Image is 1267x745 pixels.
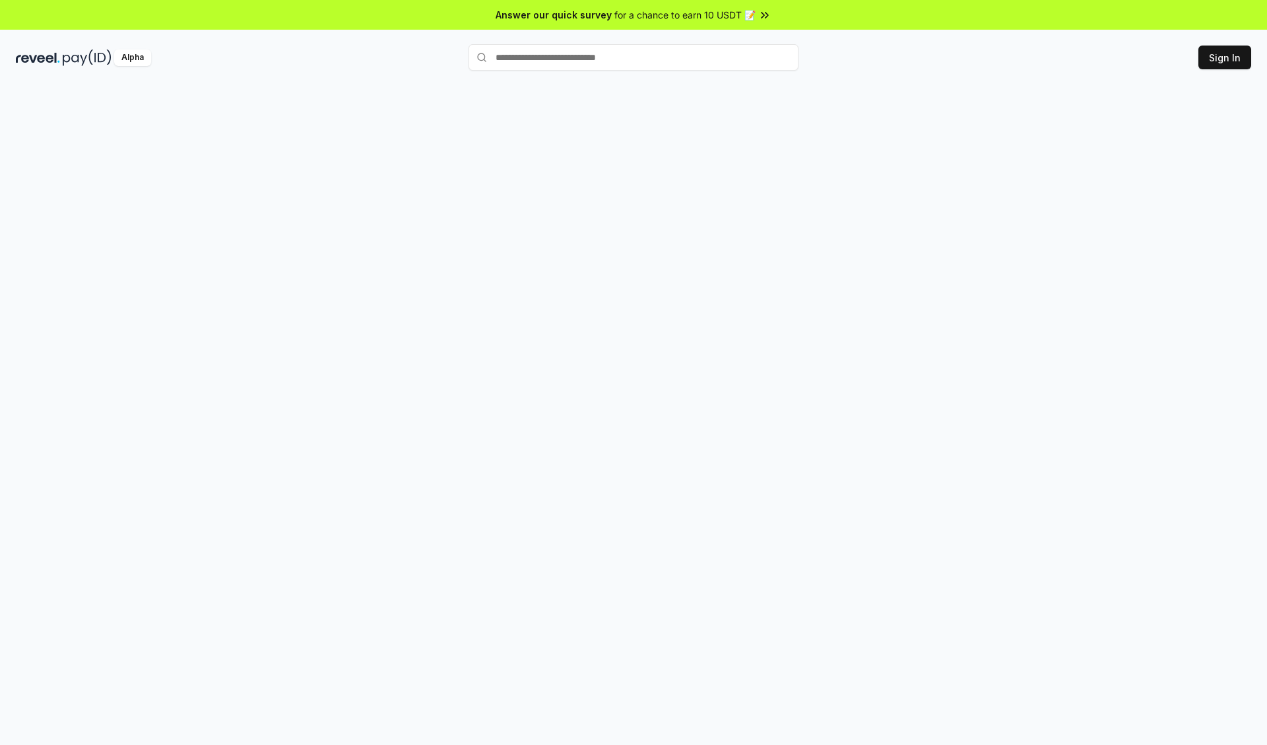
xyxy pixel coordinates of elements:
span: for a chance to earn 10 USDT 📝 [614,8,756,22]
span: Answer our quick survey [496,8,612,22]
button: Sign In [1198,46,1251,69]
img: reveel_dark [16,49,60,66]
div: Alpha [114,49,151,66]
img: pay_id [63,49,112,66]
